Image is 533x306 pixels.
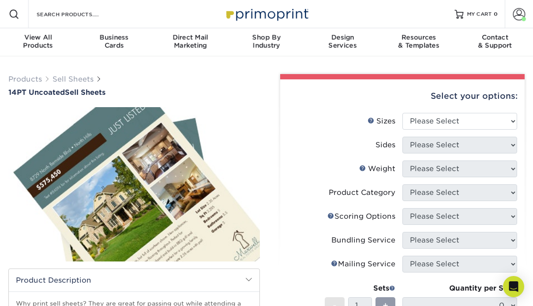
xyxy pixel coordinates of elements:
[76,34,153,41] span: Business
[76,34,153,49] div: Cards
[381,34,457,41] span: Resources
[457,28,533,56] a: Contact& Support
[9,269,259,291] h2: Product Description
[152,28,229,56] a: Direct MailMarketing
[494,11,498,17] span: 0
[304,34,381,49] div: Services
[381,34,457,49] div: & Templates
[229,34,305,41] span: Shop By
[222,4,311,23] img: Primoprint
[8,88,65,97] span: 14PT Uncoated
[36,9,122,19] input: SEARCH PRODUCTS.....
[329,187,395,198] div: Product Category
[368,116,395,127] div: Sizes
[304,28,381,56] a: DesignServices
[375,140,395,150] div: Sides
[457,34,533,41] span: Contact
[359,164,395,174] div: Weight
[76,28,153,56] a: BusinessCards
[229,28,305,56] a: Shop ByIndustry
[331,259,395,269] div: Mailing Service
[327,211,395,222] div: Scoring Options
[467,11,492,18] span: MY CART
[304,34,381,41] span: Design
[8,75,42,83] a: Products
[381,28,457,56] a: Resources& Templates
[8,88,260,97] a: 14PT UncoatedSell Sheets
[325,283,395,294] div: Sets
[331,235,395,246] div: Bundling Service
[8,97,260,271] img: 14PT Uncoated 01
[457,34,533,49] div: & Support
[53,75,94,83] a: Sell Sheets
[503,276,524,297] div: Open Intercom Messenger
[402,283,517,294] div: Quantity per Set
[152,34,229,41] span: Direct Mail
[152,34,229,49] div: Marketing
[229,34,305,49] div: Industry
[8,88,260,97] h1: Sell Sheets
[287,79,518,113] div: Select your options:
